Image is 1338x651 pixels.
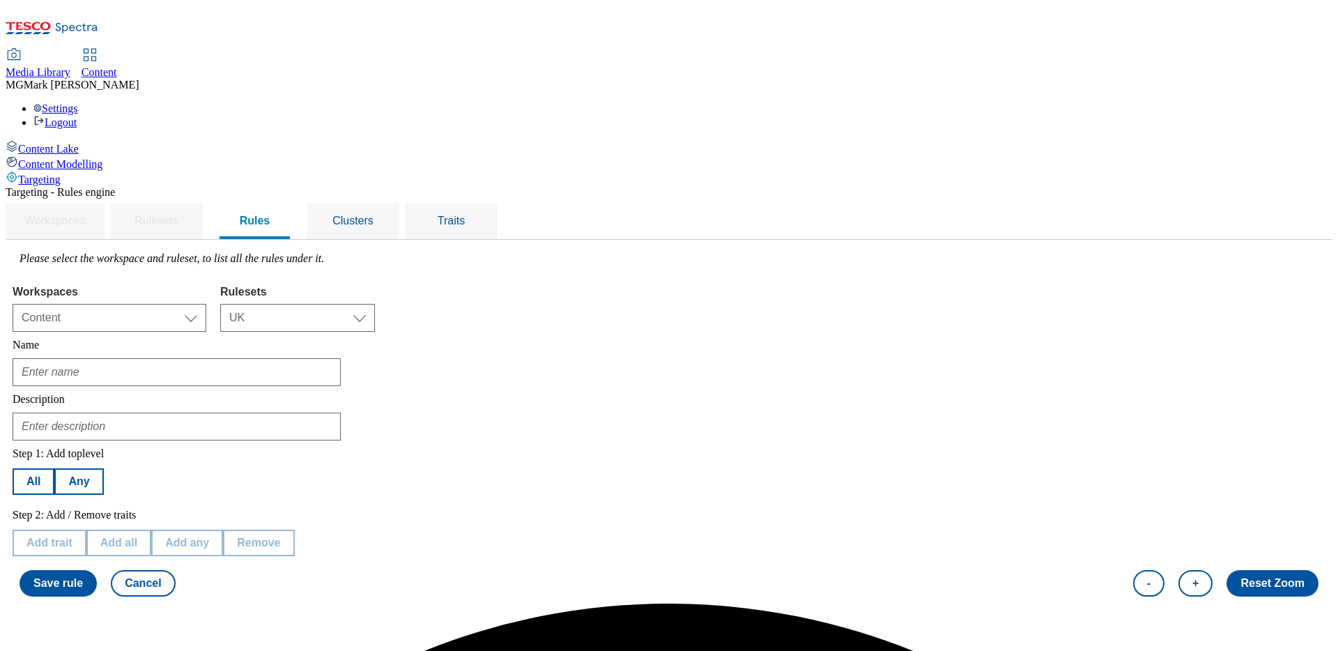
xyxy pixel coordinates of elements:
input: Enter description [13,413,341,441]
label: Please select the workspace and ruleset, to list all the rules under it. [20,252,324,264]
label: Description [13,393,65,405]
button: Reset Zoom [1226,570,1318,597]
button: Remove [223,530,294,556]
input: Enter name [13,358,341,386]
span: Content Lake [18,143,79,155]
button: Add any [151,530,223,556]
label: Step 1: Add toplevel [13,447,104,459]
a: Targeting [6,171,1332,186]
button: All [13,468,54,495]
label: Workspaces [13,286,206,298]
span: Clusters [332,215,374,227]
button: Any [54,468,103,495]
button: Cancel [111,570,175,597]
button: Add trait [13,530,86,556]
label: Name [13,339,39,351]
a: Content Lake [6,140,1332,155]
span: Targeting [18,174,61,185]
a: Content Modelling [6,155,1332,171]
a: Media Library [6,49,70,79]
a: Settings [33,102,78,114]
a: Logout [33,116,77,128]
span: MG [6,79,24,91]
label: Step 2: Add / Remove traits [13,509,136,521]
label: Rulesets [220,286,375,298]
a: Content [82,49,117,79]
span: Content [82,66,117,78]
span: Rules [240,215,270,227]
span: Traits [438,215,465,227]
div: Targeting - Rules engine [6,186,1332,199]
span: Media Library [6,66,70,78]
button: - [1133,570,1164,597]
button: Add all [86,530,151,556]
button: + [1178,570,1213,597]
button: Save rule [20,570,97,597]
span: Content Modelling [18,158,102,170]
span: Mark [PERSON_NAME] [24,79,139,91]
